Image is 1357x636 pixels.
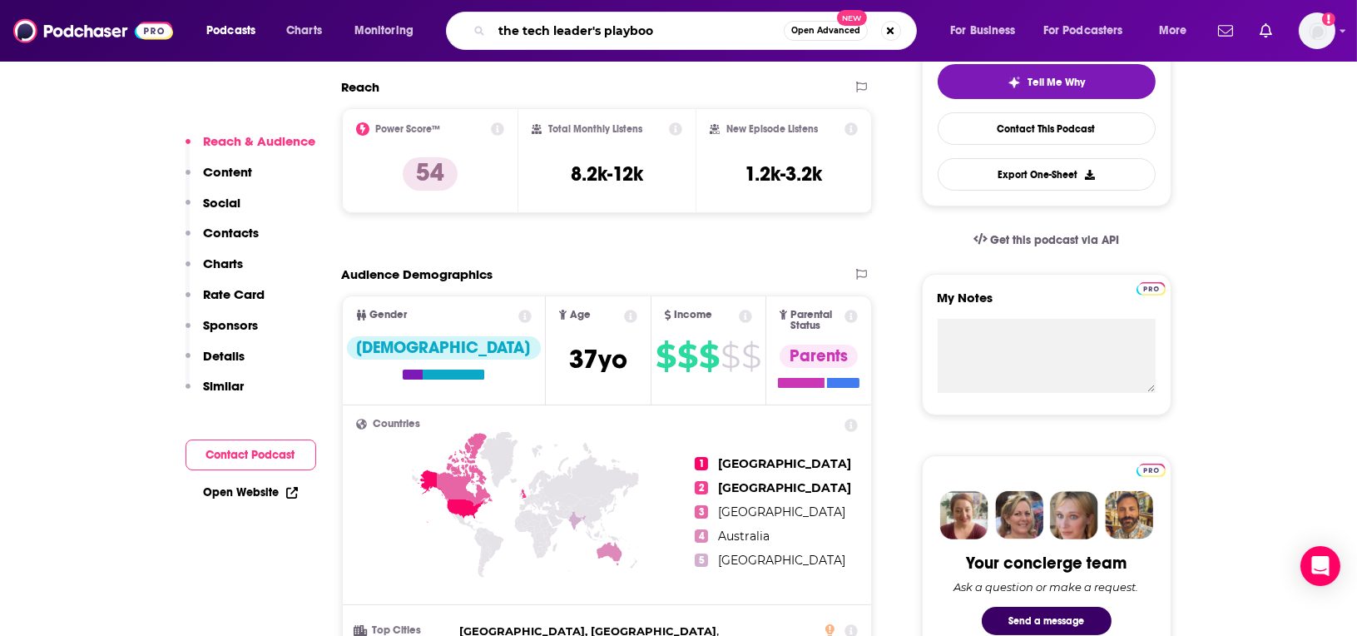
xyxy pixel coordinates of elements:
[354,19,414,42] span: Monitoring
[675,310,713,320] span: Income
[1137,461,1166,477] a: Pro website
[204,133,316,149] p: Reach & Audience
[1211,17,1240,45] a: Show notifications dropdown
[1105,491,1153,539] img: Jon Profile
[1159,19,1187,42] span: More
[718,553,845,568] span: [GEOGRAPHIC_DATA]
[186,317,259,348] button: Sponsors
[370,310,408,320] span: Gender
[492,17,784,44] input: Search podcasts, credits, & more...
[1028,76,1085,89] span: Tell Me Why
[718,529,770,544] span: Australia
[791,27,860,35] span: Open Advanced
[656,343,676,370] span: $
[950,19,1016,42] span: For Business
[186,195,241,226] button: Social
[966,553,1127,574] div: Your concierge team
[356,625,453,636] h3: Top Cities
[726,123,818,135] h2: New Episode Listens
[1137,282,1166,296] img: Podchaser Pro
[1299,12,1335,49] img: User Profile
[376,123,441,135] h2: Power Score™
[186,133,316,164] button: Reach & Audience
[186,225,260,256] button: Contacts
[940,491,988,539] img: Sydney Profile
[677,343,697,370] span: $
[204,225,260,241] p: Contacts
[403,157,458,191] p: 54
[570,310,591,320] span: Age
[695,554,708,567] span: 5
[195,17,277,44] button: open menu
[790,310,842,331] span: Parental Status
[1050,491,1098,539] img: Jules Profile
[1147,17,1208,44] button: open menu
[695,481,708,494] span: 2
[186,440,316,470] button: Contact Podcast
[718,456,851,471] span: [GEOGRAPHIC_DATA]
[186,286,265,317] button: Rate Card
[938,158,1156,191] button: Export One-Sheet
[186,256,244,286] button: Charts
[1043,19,1123,42] span: For Podcasters
[204,286,265,302] p: Rate Card
[699,343,719,370] span: $
[374,419,421,430] span: Countries
[938,112,1156,145] a: Contact This Podcast
[204,485,298,499] a: Open Website
[938,290,1156,319] label: My Notes
[186,164,253,195] button: Content
[1253,17,1279,45] a: Show notifications dropdown
[13,15,173,47] img: Podchaser - Follow, Share and Rate Podcasts
[837,10,867,26] span: New
[990,233,1119,247] span: Get this podcast via API
[204,195,241,211] p: Social
[204,164,253,180] p: Content
[954,580,1139,594] div: Ask a question or make a request.
[960,220,1133,261] a: Get this podcast via API
[342,266,493,282] h2: Audience Demographics
[1299,12,1335,49] span: Logged in as TeemsPR
[186,378,245,409] button: Similar
[721,343,740,370] span: $
[342,79,380,95] h2: Reach
[1033,17,1147,44] button: open menu
[938,64,1156,99] button: tell me why sparkleTell Me Why
[1137,280,1166,296] a: Pro website
[1322,12,1335,26] svg: Add a profile image
[548,123,642,135] h2: Total Monthly Listens
[286,19,322,42] span: Charts
[1299,12,1335,49] button: Show profile menu
[741,343,760,370] span: $
[275,17,332,44] a: Charts
[695,529,708,543] span: 4
[206,19,255,42] span: Podcasts
[982,607,1112,635] button: Send a message
[780,345,858,368] div: Parents
[462,12,933,50] div: Search podcasts, credits, & more...
[1137,464,1166,477] img: Podchaser Pro
[204,348,245,364] p: Details
[186,348,245,379] button: Details
[939,17,1037,44] button: open menu
[204,378,245,394] p: Similar
[745,161,823,186] h3: 1.2k-3.2k
[995,491,1043,539] img: Barbara Profile
[718,480,851,495] span: [GEOGRAPHIC_DATA]
[569,343,627,375] span: 37 yo
[571,161,643,186] h3: 8.2k-12k
[784,21,868,41] button: Open AdvancedNew
[204,317,259,333] p: Sponsors
[718,504,845,519] span: [GEOGRAPHIC_DATA]
[1300,546,1340,586] div: Open Intercom Messenger
[695,505,708,519] span: 3
[695,457,708,470] span: 1
[1008,76,1021,89] img: tell me why sparkle
[347,336,541,360] div: [DEMOGRAPHIC_DATA]
[343,17,435,44] button: open menu
[204,256,244,271] p: Charts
